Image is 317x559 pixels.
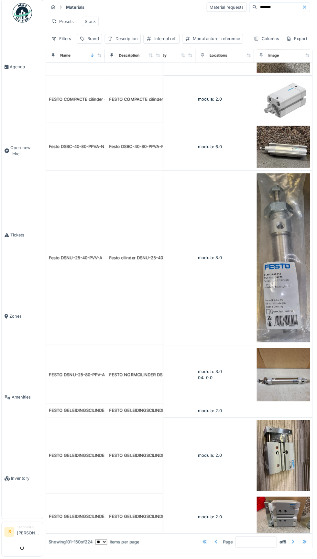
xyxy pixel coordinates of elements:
div: Filters [49,37,75,47]
div: FESTO COMPACTE cilinder grijper tussenvel-ADN-20-30-A-P-A 536239 [50,99,193,105]
div: FESTO NORMCILINDER DSNU-25-80-PPV-A-Q 193991 [110,373,218,379]
div: Internal ref. [154,39,177,45]
img: Festo DSBC-40-80-PPVA-N3 [256,128,309,170]
div: Festo DSBC-40-80-PPVA-N3 [50,146,107,152]
a: Inventory [3,438,44,519]
span: 04: 0.0 [198,376,212,381]
img: FESTO COMPACTE cilinder grijper tussenvel-ADN-20-30-A-P-A 536239 [256,81,309,123]
li: [PERSON_NAME] [18,525,41,539]
span: Inventory [12,476,41,482]
span: Open new ticket [11,147,41,159]
span: modula: 3.0 [198,370,222,375]
div: Stock [85,22,96,28]
span: modula: 6.0 [198,147,222,152]
div: FESTO GELEIDINGSCILINDER DFM-12-20-B-P-A-GF 529119 [50,453,168,459]
div: Description [116,39,138,45]
img: FESTO DSNU-25-80-PPV-A-Q [256,349,309,402]
span: modula: 2.0 [198,409,222,414]
div: 2.0 [140,453,193,459]
span: modula: 2.0 [198,100,222,104]
span: Agenda [11,67,41,73]
div: FESTO GELEIDINGSCILINDER DFM-12-10-B-P-A-GF 529119 [50,408,167,414]
div: Festo DSNU-25-40-PVV-A [50,257,103,263]
a: Open new ticket [3,110,44,197]
div: items per page [96,539,139,545]
a: Amenities [3,358,44,438]
span: Amenities [13,395,41,401]
div: Export [283,37,309,47]
div: Brand [88,39,100,45]
div: Name [61,56,71,61]
div: Page [223,539,232,545]
a: Zones [3,277,44,358]
div: 2.0 [140,408,193,414]
div: Locations [210,56,227,61]
div: FESTO GELEIDINGSCILINDER DFM-32-25-B-P-A-GF 532318 [110,514,230,520]
li: IS [5,527,15,537]
div: Showing 101 - 150 of 224 [49,539,93,545]
div: 6.0 [140,146,193,152]
img: Badge_color-CXgf-gQk.svg [14,6,33,26]
div: Columns [250,37,281,47]
div: 3.0 [140,373,193,379]
span: Tickets [11,234,41,240]
div: FESTO GELEIDINGSCILINDER DFM-12-10-B-P-A-GF 529119 [110,408,227,414]
div: 2.0 [140,514,193,520]
span: Zones [10,314,41,321]
div: Festo cilinder DSNU-25-40-PVV-A [110,257,178,263]
img: Festo DSNU-25-40-PVV-A [256,176,309,344]
div: FESTO DSNU-25-80-PPV-A-Q [50,373,111,379]
div: Festo DSBC-40-80-PPVA-N3 [110,146,167,152]
img: FESTO GELEIDINGSCILINDER DFM-32-25-B-P-A-GF 532318 [256,497,309,537]
span: modula: 8.0 [198,257,222,262]
div: 8.0 [140,257,193,263]
div: Manufacturer reference [193,39,240,45]
div: Material requests [206,6,246,15]
div: Description [119,56,140,61]
span: modula: 2.0 [198,514,222,519]
a: Agenda [3,29,44,110]
div: Image [268,56,279,61]
a: Tickets [3,197,44,277]
div: Presets [49,20,77,29]
a: IS Technician[PERSON_NAME] [5,525,41,540]
img: FESTO GELEIDINGSCILINDER DFM-12-20-B-P-A-GF 529119 [256,421,309,492]
div: FESTO COMPACTE cilinder grijper tussenvel-ADN-2... [110,99,217,105]
div: Technician [18,525,41,530]
span: modula: 2.0 [198,454,222,458]
strong: of 5 [279,539,286,545]
div: FESTO GELEIDINGSCILINDER DFM-12-20-B-P-A-GF 529119 [110,453,228,459]
strong: Materials [64,7,88,14]
div: FESTO GELEIDINGSCILINDER DFM-32-25-B-P-A-GF 532318 [50,514,170,520]
div: 2.0 [140,99,193,105]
